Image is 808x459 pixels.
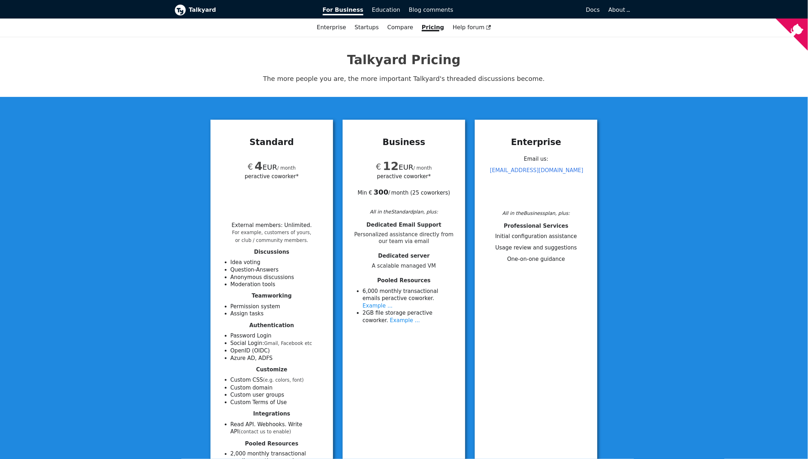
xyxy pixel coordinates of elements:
[483,223,589,229] h4: Professional Services
[378,253,430,259] span: Dedicated server
[231,303,325,310] li: Permission system
[248,163,277,171] span: EUR
[449,21,496,33] a: Help forum
[374,188,389,196] b: 300
[231,274,325,281] li: Anonymous discussions
[368,4,405,16] a: Education
[351,231,457,245] span: Personalized assistance directly from our team via email
[453,24,491,31] span: Help forum
[490,167,584,174] a: [EMAIL_ADDRESS][DOMAIN_NAME]
[231,281,325,288] li: Moderation tools
[351,21,383,33] a: Startups
[219,137,325,148] h3: Standard
[483,137,589,148] h3: Enterprise
[351,263,457,269] span: A scalable managed VM
[483,244,589,252] li: Usage review and suggestions
[231,399,325,406] li: Custom Terms of Use
[608,6,629,13] a: About
[264,341,312,346] small: Gmail, Facebook etc
[363,309,457,324] li: 2 GB file storage per active coworker .
[483,256,589,263] li: One-on-one guidance
[219,411,325,417] h4: Integrations
[239,429,291,434] small: (contact us to enable)
[219,322,325,329] h4: Authentication
[458,4,605,16] a: Docs
[372,6,400,13] span: Education
[277,165,296,171] small: / month
[383,159,399,173] span: 12
[175,4,186,16] img: Talkyard logo
[263,377,304,383] small: (e.g. colors, font)
[231,332,325,340] li: Password Login
[231,391,325,399] li: Custom user groups
[351,137,457,148] h3: Business
[376,162,381,171] span: €
[418,21,449,33] a: Pricing
[231,376,325,384] li: Custom CSS
[351,277,457,284] h4: Pooled Resources
[175,4,313,16] a: Talkyard logoTalkyard
[175,52,633,68] h1: Talkyard Pricing
[219,440,325,447] h4: Pooled Resources
[483,233,589,240] li: Initial configuration assistance
[376,163,413,171] span: EUR
[232,222,312,243] li: External members : Unlimited .
[232,230,312,243] small: For example, customers of yours, or club / community members.
[367,222,441,228] span: Dedicated Email Support
[312,21,350,33] a: Enterprise
[483,209,589,217] div: All in the Business plan, plus:
[255,159,263,173] span: 4
[414,165,432,171] small: / month
[377,172,431,180] span: per active coworker*
[363,303,393,309] a: Example ...
[351,180,457,197] div: Min € / month ( 25 coworkers )
[387,24,413,31] a: Compare
[586,6,600,13] span: Docs
[231,340,325,347] li: Social Login:
[318,4,368,16] a: For Business
[409,6,454,13] span: Blog comments
[231,421,325,436] li: Read API. Webhooks. Write API
[483,153,589,207] div: Email us:
[231,259,325,266] li: Idea voting
[231,310,325,318] li: Assign tasks
[231,384,325,392] li: Custom domain
[351,208,457,216] div: All in the Standard plan, plus:
[323,6,364,15] span: For Business
[219,249,325,256] h4: Discussions
[189,5,313,15] b: Talkyard
[248,162,253,171] span: €
[175,73,633,84] p: The more people you are, the more important Talkyard's threaded discussions become.
[231,266,325,274] li: Question-Answers
[219,293,325,299] h4: Teamworking
[231,355,325,362] li: Azure AD, ADFS
[363,288,457,310] li: 6 ,000 monthly transactional emails per active coworker .
[390,317,420,324] a: Example ...
[231,347,325,355] li: OpenID (OIDC)
[245,172,299,180] span: per active coworker*
[405,4,458,16] a: Blog comments
[219,366,325,373] h4: Customize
